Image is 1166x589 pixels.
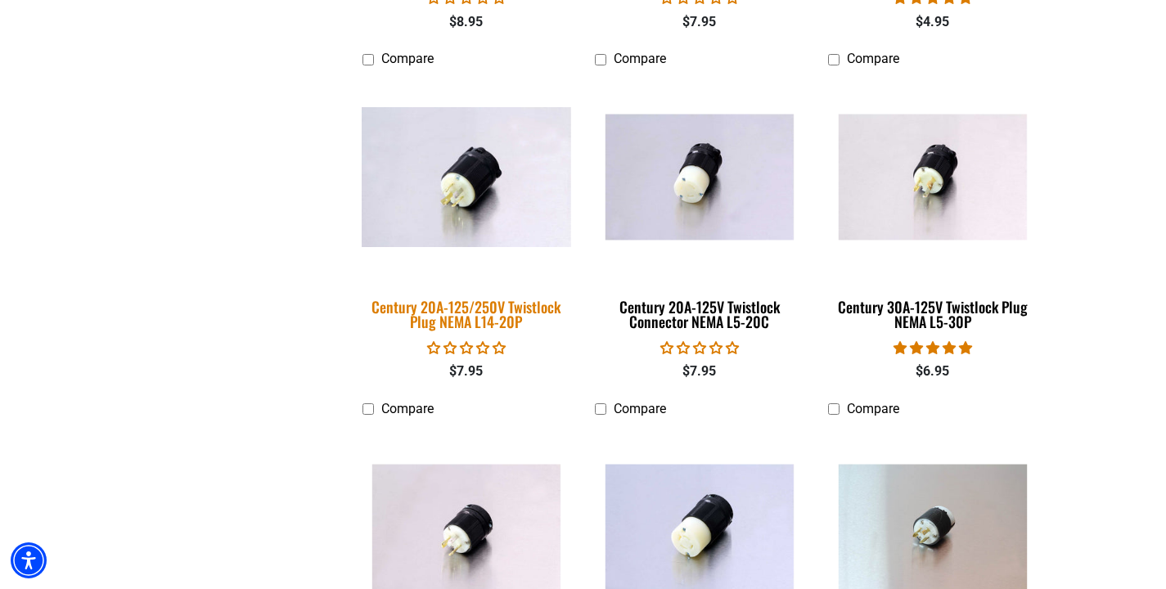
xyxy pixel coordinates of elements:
[660,340,739,356] span: 0.00 stars
[362,299,571,329] div: Century 20A-125/250V Twistlock Plug NEMA L14-20P
[847,51,899,66] span: Compare
[828,299,1037,329] div: Century 30A-125V Twistlock Plug NEMA L5-30P
[828,75,1037,339] a: Century 30A-125V Twistlock Plug NEMA L5-30P Century 30A-125V Twistlock Plug NEMA L5-30P
[11,542,47,578] div: Accessibility Menu
[828,12,1037,32] div: $4.95
[595,12,804,32] div: $7.95
[427,340,506,356] span: 0.00 stars
[614,51,666,66] span: Compare
[381,51,434,66] span: Compare
[381,401,434,416] span: Compare
[362,75,571,339] a: Century 20A-125/250V Twistlock Plug NEMA L14-20P Century 20A-125/250V Twistlock Plug NEMA L14-20P
[830,115,1036,241] img: Century 30A-125V Twistlock Plug NEMA L5-30P
[828,362,1037,381] div: $6.95
[595,299,804,329] div: Century 20A-125V Twistlock Connector NEMA L5-20C
[595,362,804,381] div: $7.95
[894,340,972,356] span: 5.00 stars
[597,115,803,241] img: Century 20A-125V Twistlock Connector NEMA L5-20C
[614,401,666,416] span: Compare
[352,107,581,247] img: Century 20A-125/250V Twistlock Plug NEMA L14-20P
[595,75,804,339] a: Century 20A-125V Twistlock Connector NEMA L5-20C Century 20A-125V Twistlock Connector NEMA L5-20C
[362,12,571,32] div: $8.95
[847,401,899,416] span: Compare
[362,362,571,381] div: $7.95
